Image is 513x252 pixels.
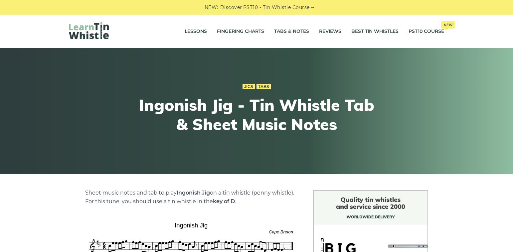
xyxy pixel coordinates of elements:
[177,190,210,196] strong: Ingonish Jig
[217,23,264,40] a: Fingering Charts
[319,23,341,40] a: Reviews
[409,23,444,40] a: PST10 CourseNew
[441,21,455,29] span: New
[256,84,271,89] a: Tabs
[243,84,255,89] a: Jigs
[69,22,109,39] img: LearnTinWhistle.com
[274,23,309,40] a: Tabs & Notes
[213,198,235,205] strong: key of D
[85,189,297,206] p: Sheet music notes and tab to play on a tin whistle (penny whistle). For this tune, you should use...
[134,96,379,134] h1: Ingonish Jig - Tin Whistle Tab & Sheet Music Notes
[185,23,207,40] a: Lessons
[351,23,399,40] a: Best Tin Whistles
